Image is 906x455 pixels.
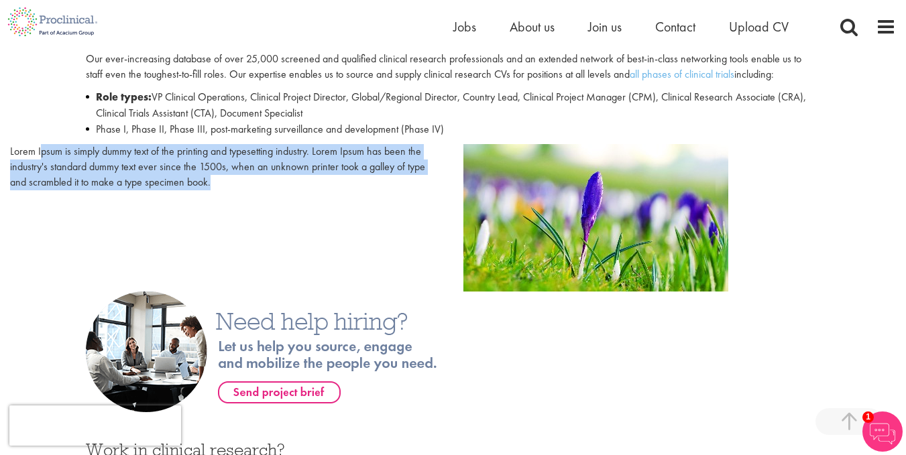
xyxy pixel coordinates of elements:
a: Join us [588,18,622,36]
p: Lorem Ipsum is simply dummy text of the printing and typesetting industry. Lorem Ipsum has been t... [10,144,443,190]
a: all phases of clinical trials [630,67,734,81]
span: 1 [862,411,874,423]
strong: Role types: [96,90,152,104]
iframe: reCAPTCHA [9,405,181,446]
a: Upload CV [729,18,789,36]
img: g03-1.jpg [463,144,728,291]
p: Our ever-increasing database of over 25,000 screened and qualified clinical research professional... [86,52,821,82]
li: Phase I, Phase II, Phase III, post-marketing surveillance and development (Phase IV) [86,121,821,137]
a: Contact [655,18,695,36]
li: VP Clinical Operations, Clinical Project Director, Global/Regional Director, Country Lead, Clinic... [86,89,821,121]
a: About us [510,18,555,36]
img: Chatbot [862,411,903,452]
a: Jobs [453,18,476,36]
